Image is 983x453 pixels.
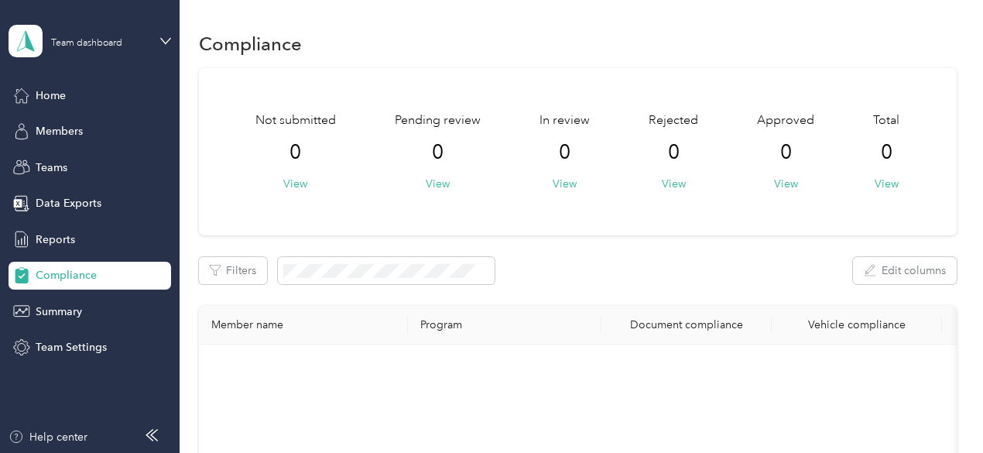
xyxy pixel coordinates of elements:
[553,176,577,192] button: View
[649,112,698,130] span: Rejected
[853,257,957,284] button: Edit columns
[36,232,75,248] span: Reports
[36,304,82,320] span: Summary
[199,36,302,52] h1: Compliance
[881,140,892,165] span: 0
[757,112,814,130] span: Approved
[51,39,122,48] div: Team dashboard
[36,339,107,355] span: Team Settings
[784,318,930,331] div: Vehicle compliance
[408,306,601,345] th: Program
[199,257,267,284] button: Filters
[539,112,590,130] span: In review
[395,112,481,130] span: Pending review
[668,140,680,165] span: 0
[662,176,686,192] button: View
[780,140,792,165] span: 0
[426,176,450,192] button: View
[36,267,97,283] span: Compliance
[9,429,87,445] button: Help center
[896,366,983,453] iframe: Everlance-gr Chat Button Frame
[36,195,101,211] span: Data Exports
[875,176,899,192] button: View
[36,123,83,139] span: Members
[559,140,570,165] span: 0
[36,160,67,176] span: Teams
[774,176,798,192] button: View
[432,140,444,165] span: 0
[255,112,336,130] span: Not submitted
[289,140,301,165] span: 0
[873,112,899,130] span: Total
[283,176,307,192] button: View
[614,318,759,331] div: Document compliance
[199,306,408,345] th: Member name
[36,88,66,104] span: Home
